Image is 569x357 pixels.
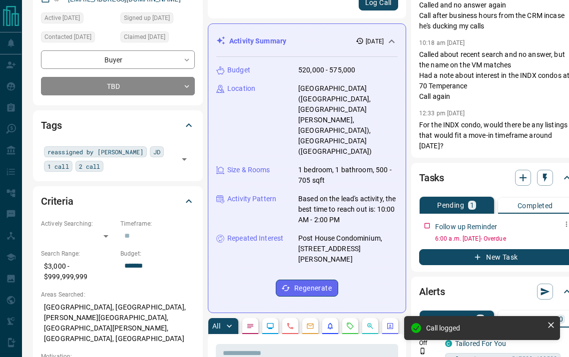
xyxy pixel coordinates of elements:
[435,222,497,232] p: Follow up Reminder
[41,193,73,209] h2: Criteria
[41,249,115,258] p: Search Range:
[44,32,91,42] span: Contacted [DATE]
[229,36,286,46] p: Activity Summary
[44,13,80,23] span: Active [DATE]
[47,147,143,157] span: reassigned by [PERSON_NAME]
[120,219,195,228] p: Timeframe:
[419,284,445,300] h2: Alerts
[298,83,398,157] p: [GEOGRAPHIC_DATA] ([GEOGRAPHIC_DATA], [GEOGRAPHIC_DATA][PERSON_NAME], [GEOGRAPHIC_DATA]), [GEOGRA...
[79,161,100,171] span: 2 call
[298,233,398,265] p: Post House Condominium, [STREET_ADDRESS][PERSON_NAME]
[437,202,464,209] p: Pending
[386,322,394,330] svg: Agent Actions
[419,348,426,355] svg: Push Notification Only
[41,31,115,45] div: Wed Aug 13 2025
[227,165,270,175] p: Size & Rooms
[419,170,444,186] h2: Tasks
[286,322,294,330] svg: Calls
[41,50,195,69] div: Buyer
[153,147,160,157] span: JD
[366,37,384,46] p: [DATE]
[41,77,195,95] div: TBD
[212,323,220,330] p: All
[227,83,255,94] p: Location
[124,13,170,23] span: Signed up [DATE]
[47,161,69,171] span: 1 call
[227,233,283,244] p: Repeated Interest
[120,31,195,45] div: Wed Jul 09 2025
[419,39,465,46] p: 10:18 am [DATE]
[177,152,191,166] button: Open
[124,32,165,42] span: Claimed [DATE]
[266,322,274,330] svg: Lead Browsing Activity
[216,32,398,50] div: Activity Summary[DATE]
[246,322,254,330] svg: Notes
[227,65,250,75] p: Budget
[326,322,334,330] svg: Listing Alerts
[298,65,355,75] p: 520,000 - 575,000
[120,249,195,258] p: Budget:
[41,113,195,137] div: Tags
[41,290,195,299] p: Areas Searched:
[346,322,354,330] svg: Requests
[306,322,314,330] svg: Emails
[298,165,398,186] p: 1 bedroom, 1 bathroom, 500 - 705 sqft
[41,219,115,228] p: Actively Searching:
[41,12,115,26] div: Sat Aug 09 2025
[470,202,474,209] p: 1
[41,117,61,133] h2: Tags
[366,322,374,330] svg: Opportunities
[426,324,543,332] div: Call logged
[227,194,276,204] p: Activity Pattern
[41,189,195,213] div: Criteria
[41,299,195,347] p: [GEOGRAPHIC_DATA], [GEOGRAPHIC_DATA], [PERSON_NAME][GEOGRAPHIC_DATA], [GEOGRAPHIC_DATA][PERSON_NA...
[41,258,115,285] p: $3,000 - $999,999,999
[518,202,553,209] p: Completed
[276,280,338,297] button: Regenerate
[120,12,195,26] div: Sun Jul 10 2016
[298,194,398,225] p: Based on the lead's activity, the best time to reach out is: 10:00 AM - 2:00 PM
[419,110,465,117] p: 12:33 pm [DATE]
